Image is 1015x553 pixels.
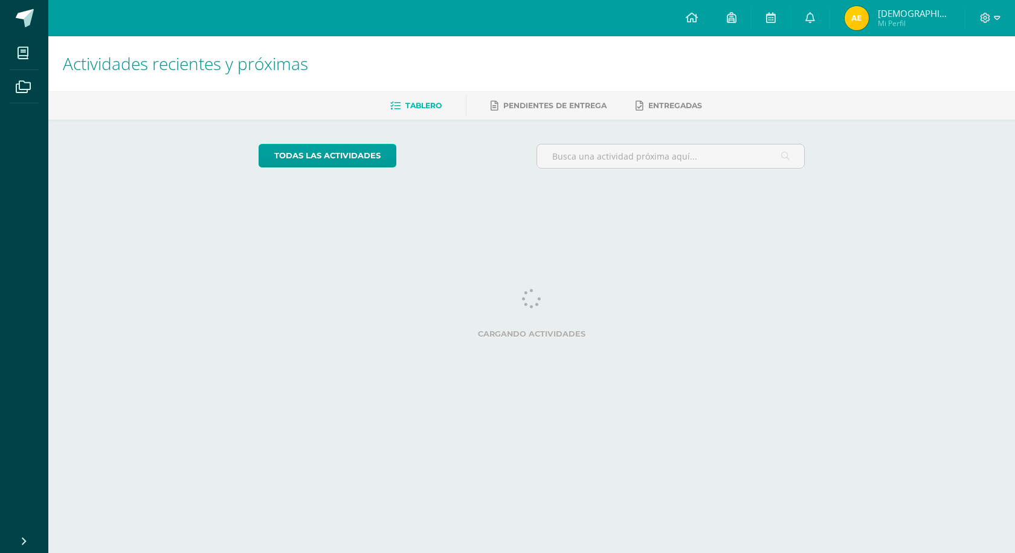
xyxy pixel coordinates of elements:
span: Actividades recientes y próximas [63,52,308,75]
span: Mi Perfil [878,18,950,28]
a: Pendientes de entrega [491,96,607,115]
span: [DEMOGRAPHIC_DATA][PERSON_NAME] [878,7,950,19]
a: Tablero [390,96,442,115]
input: Busca una actividad próxima aquí... [537,144,805,168]
a: Entregadas [636,96,702,115]
span: Entregadas [648,101,702,110]
a: todas las Actividades [259,144,396,167]
span: Pendientes de entrega [503,101,607,110]
img: 8d7d734afc8ab5f8309a949ad0443abc.png [845,6,869,30]
label: Cargando actividades [259,329,805,338]
span: Tablero [405,101,442,110]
